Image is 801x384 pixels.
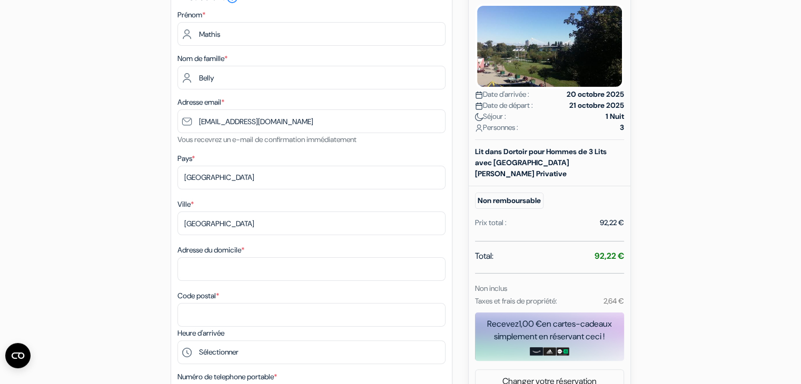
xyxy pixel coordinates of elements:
strong: 1 Nuit [606,111,624,122]
span: Date de départ : [475,100,533,111]
label: Heure d'arrivée [177,328,224,339]
strong: 21 octobre 2025 [569,100,624,111]
span: Date d'arrivée : [475,89,529,100]
label: Code postal [177,290,219,301]
img: calendar.svg [475,102,483,110]
input: Entrer le nom de famille [177,66,446,89]
button: Ouvrir le widget CMP [5,343,31,368]
input: Entrez votre prénom [177,22,446,46]
strong: 3 [620,122,624,133]
span: Personnes : [475,122,518,133]
label: Nom de famille [177,53,228,64]
label: Ville [177,199,194,210]
img: adidas-card.png [543,347,556,356]
span: Total: [475,250,493,262]
span: Séjour : [475,111,506,122]
div: Recevez en cartes-cadeaux simplement en réservant ceci ! [475,318,624,343]
img: amazon-card-no-text.png [530,347,543,356]
img: calendar.svg [475,91,483,99]
img: uber-uber-eats-card.png [556,347,569,356]
div: 92,22 € [600,217,624,228]
small: Non remboursable [475,193,543,209]
img: user_icon.svg [475,124,483,132]
b: Lit dans Dortoir pour Hommes de 3 Lits avec [GEOGRAPHIC_DATA][PERSON_NAME] Privative [475,147,607,178]
small: Taxes et frais de propriété: [475,296,557,306]
label: Adresse du domicile [177,245,244,256]
input: Entrer adresse e-mail [177,109,446,133]
label: Numéro de telephone portable [177,371,277,382]
strong: 92,22 € [595,250,624,261]
span: 1,00 € [519,318,542,329]
small: Vous recevrez un e-mail de confirmation immédiatement [177,135,357,144]
small: Non inclus [475,284,507,293]
img: moon.svg [475,113,483,121]
strong: 20 octobre 2025 [567,89,624,100]
label: Adresse email [177,97,224,108]
small: 2,64 € [603,296,624,306]
div: Prix total : [475,217,507,228]
label: Prénom [177,9,205,21]
label: Pays [177,153,195,164]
